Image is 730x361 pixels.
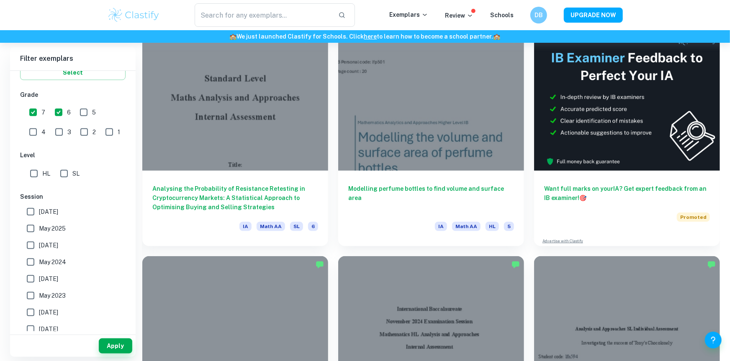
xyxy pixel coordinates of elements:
[316,35,324,44] div: Premium
[10,47,136,70] h6: Filter exemplars
[39,224,66,233] span: May 2025
[452,222,481,231] span: Math AA
[72,169,80,178] span: SL
[348,184,514,212] h6: Modelling perfume bottles to find volume and surface area
[494,33,501,40] span: 🏫
[490,12,514,18] a: Schools
[504,222,514,231] span: 5
[92,108,96,117] span: 5
[41,108,45,117] span: 7
[20,192,126,201] h6: Session
[257,222,285,231] span: Math AA
[41,127,46,137] span: 4
[486,222,499,231] span: HL
[42,169,50,178] span: HL
[705,332,722,348] button: Help and Feedback
[67,108,71,117] span: 6
[20,151,126,160] h6: Level
[534,10,544,20] h6: DB
[435,222,447,231] span: IA
[39,257,66,267] span: May 2024
[544,184,710,203] h6: Want full marks on your IA ? Get expert feedback from an IB examiner!
[20,90,126,99] h6: Grade
[534,31,720,171] img: Thumbnail
[2,32,728,41] h6: We just launched Clastify for Schools. Click to learn how to become a school partner.
[564,8,623,23] button: UPGRADE NOW
[20,65,126,80] button: Select
[39,308,58,317] span: [DATE]
[39,241,58,250] span: [DATE]
[239,222,252,231] span: IA
[677,213,710,222] span: Promoted
[152,184,318,212] h6: Analysing the Probability of Resistance Retesting in Cryptocurrency Markets: A Statistical Approa...
[445,11,473,20] p: Review
[308,222,318,231] span: 6
[99,338,132,353] button: Apply
[39,291,66,300] span: May 2023
[67,127,71,137] span: 3
[542,238,583,244] a: Advertise with Clastify
[195,3,332,27] input: Search for any exemplars...
[39,325,58,334] span: [DATE]
[579,195,586,201] span: 🎯
[290,222,303,231] span: SL
[512,260,520,269] img: Marked
[230,33,237,40] span: 🏫
[142,31,328,246] a: Analysing the Probability of Resistance Retesting in Cryptocurrency Markets: A Statistical Approa...
[338,31,524,246] a: Modelling perfume bottles to find volume and surface areaIAMath AAHL5
[389,10,428,19] p: Exemplars
[118,127,120,137] span: 1
[39,274,58,283] span: [DATE]
[707,260,716,269] img: Marked
[39,207,58,216] span: [DATE]
[93,127,96,137] span: 2
[530,7,547,23] button: DB
[316,260,324,269] img: Marked
[534,31,720,246] a: Want full marks on yourIA? Get expert feedback from an IB examiner!PromotedAdvertise with Clastify
[107,7,160,23] img: Clastify logo
[364,33,377,40] a: here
